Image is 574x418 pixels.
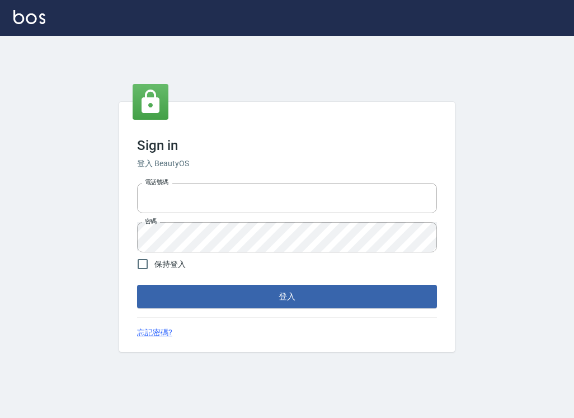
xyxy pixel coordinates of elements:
[154,259,186,270] span: 保持登入
[145,178,168,186] label: 電話號碼
[137,285,437,308] button: 登入
[13,10,45,24] img: Logo
[145,217,157,226] label: 密碼
[137,158,437,170] h6: 登入 BeautyOS
[137,138,437,153] h3: Sign in
[137,327,172,339] a: 忘記密碼?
